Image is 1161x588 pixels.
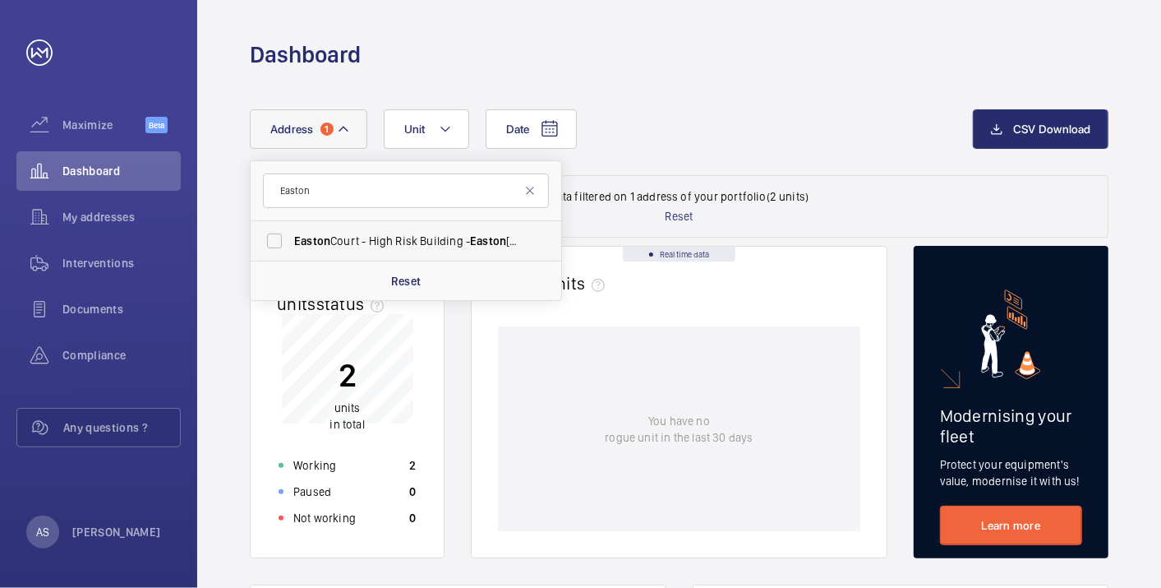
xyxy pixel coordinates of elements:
[263,174,549,208] input: Search by address
[250,109,367,149] button: Address1
[546,273,612,294] span: units
[320,123,334,136] span: 1
[973,109,1108,149] button: CSV Download
[329,400,364,433] p: in total
[940,456,1082,489] p: Protect your equipment's value, modernise it with us!
[550,188,809,205] p: Data filtered on 1 address of your portfolio (2 units)
[940,405,1082,447] h2: Modernising your fleet
[329,355,364,396] p: 2
[293,510,356,526] p: Not working
[605,413,753,446] p: You have no rogue unit in the last 30 days
[62,117,145,133] span: Maximize
[940,506,1082,545] a: Learn more
[270,123,314,136] span: Address
[409,510,416,526] p: 0
[981,289,1041,379] img: marketing-card.svg
[293,457,336,474] p: Working
[72,524,161,540] p: [PERSON_NAME]
[409,457,416,474] p: 2
[62,347,181,363] span: Compliance
[62,163,181,179] span: Dashboard
[36,524,49,540] p: AS
[62,209,181,225] span: My addresses
[666,208,693,225] p: Reset
[506,123,530,136] span: Date
[623,247,735,262] div: Real time data
[391,273,422,289] p: Reset
[62,255,181,271] span: Interventions
[384,109,469,149] button: Unit
[470,234,506,248] span: Easton
[63,419,180,436] span: Any questions ?
[250,39,361,70] h1: Dashboard
[145,117,168,133] span: Beta
[294,234,330,248] span: Easton
[62,301,181,317] span: Documents
[294,233,520,249] span: Court - High Risk Building - [STREET_ADDRESS]
[334,402,361,415] span: units
[409,484,416,500] p: 0
[293,484,331,500] p: Paused
[404,123,426,136] span: Unit
[316,294,391,314] span: status
[1013,123,1091,136] span: CSV Download
[486,109,577,149] button: Date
